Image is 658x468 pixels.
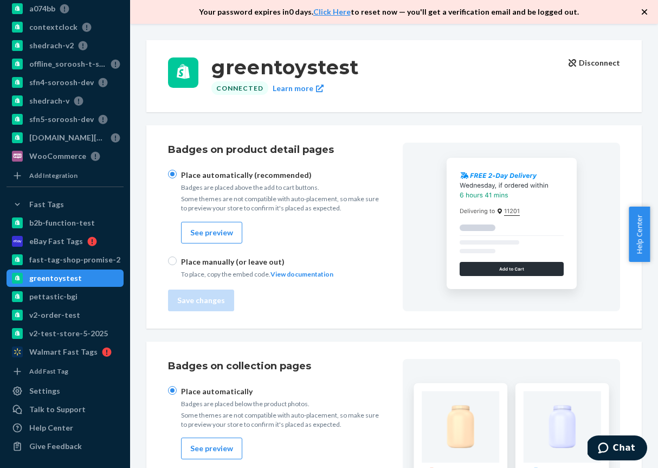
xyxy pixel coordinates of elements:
p: Place automatically (recommended) [181,170,385,181]
div: offline_soroosh-t-shirts [29,59,106,69]
div: shedrach-v [29,95,69,106]
a: Walmart Fast Tags [7,343,124,361]
p: Some themes are not compatible with auto-placement, so make sure to preview your store to confirm... [181,194,385,213]
div: contextclock [29,22,78,33]
p: Your password expires in 0 days . to reset now — you'll get a verification email and be logged out. [199,7,579,17]
h3: greentoystest [211,57,556,77]
a: b2b-function-test [7,214,124,232]
button: Help Center [629,207,650,262]
button: Fast Tags [7,196,124,213]
a: sfn4-soroosh-dev [7,74,124,91]
div: shedrach-v2 [29,40,74,51]
button: Give Feedback [7,438,124,455]
div: b2b-function-test [29,217,95,228]
div: Add Integration [29,171,78,180]
a: View documentation [270,270,333,278]
button: See preview [181,222,242,243]
a: Add Fast Tag [7,365,124,378]
div: Connected [211,81,268,95]
div: Add Fast Tag [29,367,68,376]
div: v2-order-test [29,310,80,320]
button: See preview [181,438,242,459]
p: Some themes are not compatible with auto-placement, so make sure to preview your store to confirm... [181,411,385,429]
div: a074bb [29,3,55,14]
h1: Badges on collection pages [168,359,311,373]
div: sfn5-soroosh-dev [29,114,94,125]
div: sfn4-soroosh-dev [29,77,94,88]
button: Disconnect [569,57,620,68]
a: fast-tag-shop-promise-2 [7,251,124,268]
button: Talk to Support [7,401,124,418]
div: Help Center [29,422,73,433]
p: Place manually (or leave out) [181,257,385,267]
a: contextclock [7,18,124,36]
div: fast-tag-shop-promise-2 [29,254,120,265]
a: eBay Fast Tags [7,233,124,250]
div: pettastic-bgi [29,291,78,302]
p: Badges are placed below the product photos. [181,399,385,408]
a: Click Here [313,7,351,16]
a: Help Center [7,419,124,437]
div: greentoystest [29,273,82,284]
a: Settings [7,382,124,400]
div: eBay Fast Tags [29,236,83,247]
a: sfn5-soroosh-dev [7,111,124,128]
a: pettastic-bgi [7,288,124,305]
button: Save changes [168,290,234,311]
p: Place automatically [181,386,385,397]
a: greentoystest [7,270,124,287]
a: Add Integration [7,169,124,182]
a: WooCommerce [7,148,124,165]
div: Give Feedback [29,441,82,452]
div: Settings [29,386,60,396]
p: To place, copy the embed code. [181,270,385,279]
iframe: Opens a widget where you can chat to one of our agents [588,435,647,463]
div: [DOMAIN_NAME][PERSON_NAME] [29,132,106,143]
div: WooCommerce [29,151,86,162]
h1: Badges on product detail pages [168,143,334,157]
a: [DOMAIN_NAME][PERSON_NAME] [7,129,124,146]
a: shedrach-v [7,92,124,110]
a: v2-test-store-5-2025 [7,325,124,342]
p: Badges are placed above the add to cart buttons. [181,183,385,192]
a: offline_soroosh-t-shirts [7,55,124,73]
div: Talk to Support [29,404,86,415]
div: Walmart Fast Tags [29,347,98,357]
a: v2-order-test [7,306,124,324]
div: v2-test-store-5-2025 [29,328,108,339]
div: Fast Tags [29,199,64,210]
a: Learn more [273,81,324,95]
a: shedrach-v2 [7,37,124,54]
